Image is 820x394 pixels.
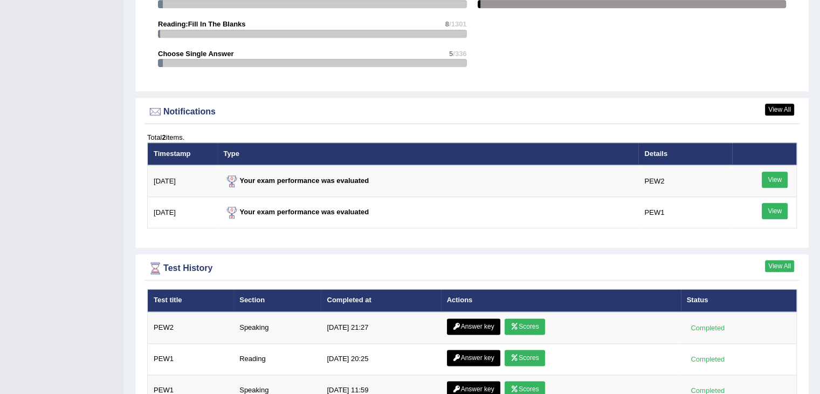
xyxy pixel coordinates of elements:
td: [DATE] 20:25 [321,343,440,375]
th: Section [233,289,321,312]
th: Details [638,142,732,165]
td: Speaking [233,312,321,344]
td: Reading [233,343,321,375]
td: PEW2 [638,165,732,197]
td: PEW2 [148,312,234,344]
strong: Reading:Fill In The Blanks [158,20,246,28]
span: 5 [449,50,453,58]
th: Test title [148,289,234,312]
div: Test History [147,260,797,276]
div: Completed [687,322,729,334]
strong: Your exam performance was evaluated [224,176,369,185]
div: Completed [687,354,729,365]
a: Scores [505,318,545,335]
td: PEW1 [148,343,234,375]
strong: Your exam performance was evaluated [224,208,369,216]
a: Scores [505,350,545,366]
a: Answer key [447,350,500,366]
th: Type [218,142,639,165]
td: [DATE] 21:27 [321,312,440,344]
a: Answer key [447,318,500,335]
strong: Choose Single Answer [158,50,233,58]
span: 8 [445,20,449,28]
a: View [762,172,788,188]
th: Status [681,289,797,312]
td: PEW1 [638,197,732,228]
td: [DATE] [148,165,218,197]
th: Completed at [321,289,440,312]
b: 2 [162,133,166,141]
span: /336 [453,50,466,58]
td: [DATE] [148,197,218,228]
div: Total items. [147,132,797,142]
th: Timestamp [148,142,218,165]
div: Notifications [147,104,797,120]
span: /1301 [449,20,467,28]
a: View [762,203,788,219]
th: Actions [441,289,681,312]
a: View All [765,260,794,272]
a: View All [765,104,794,116]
